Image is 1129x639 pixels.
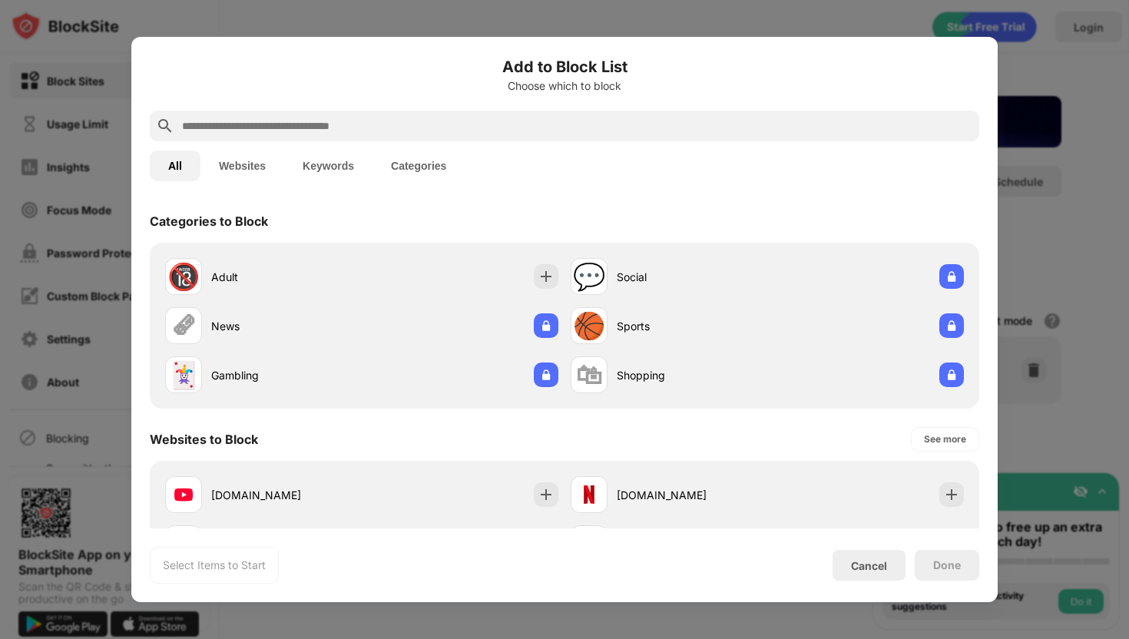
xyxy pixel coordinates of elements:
div: Social [617,269,767,285]
div: 🗞 [171,310,197,342]
div: Sports [617,318,767,334]
button: Keywords [284,151,372,181]
div: See more [924,432,966,447]
div: Choose which to block [150,80,979,92]
div: [DOMAIN_NAME] [617,487,767,503]
button: All [150,151,200,181]
h6: Add to Block List [150,55,979,78]
div: Select Items to Start [163,558,266,573]
div: 💬 [573,261,605,293]
div: Done [933,559,961,571]
img: favicons [174,485,193,504]
div: 🔞 [167,261,200,293]
div: Cancel [851,559,887,572]
div: 🃏 [167,359,200,391]
div: News [211,318,362,334]
div: [DOMAIN_NAME] [211,487,362,503]
div: Websites to Block [150,432,258,447]
img: search.svg [156,117,174,135]
div: Shopping [617,367,767,383]
div: Gambling [211,367,362,383]
img: favicons [580,485,598,504]
div: 🏀 [573,310,605,342]
button: Categories [372,151,465,181]
div: Adult [211,269,362,285]
div: 🛍 [576,359,602,391]
div: Categories to Block [150,214,268,229]
button: Websites [200,151,284,181]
